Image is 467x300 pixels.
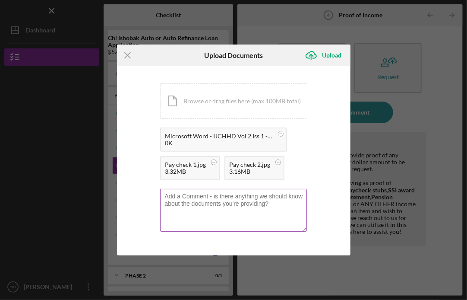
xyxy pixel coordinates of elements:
h6: Upload Documents [204,51,263,59]
div: 0K [165,140,273,147]
div: Microsoft Word - IJCHHD Vol 2 Iss 1 - [PERSON_NAME] -FP _REVISED_ ([DOMAIN_NAME]).url [165,133,273,140]
div: 3.16MB [230,168,271,175]
div: 3.32MB [165,168,206,175]
div: Pay check 1.jpg [165,161,206,168]
div: Upload [322,47,341,64]
button: Upload [300,47,350,64]
div: Pay check 2.jpg [230,161,271,168]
